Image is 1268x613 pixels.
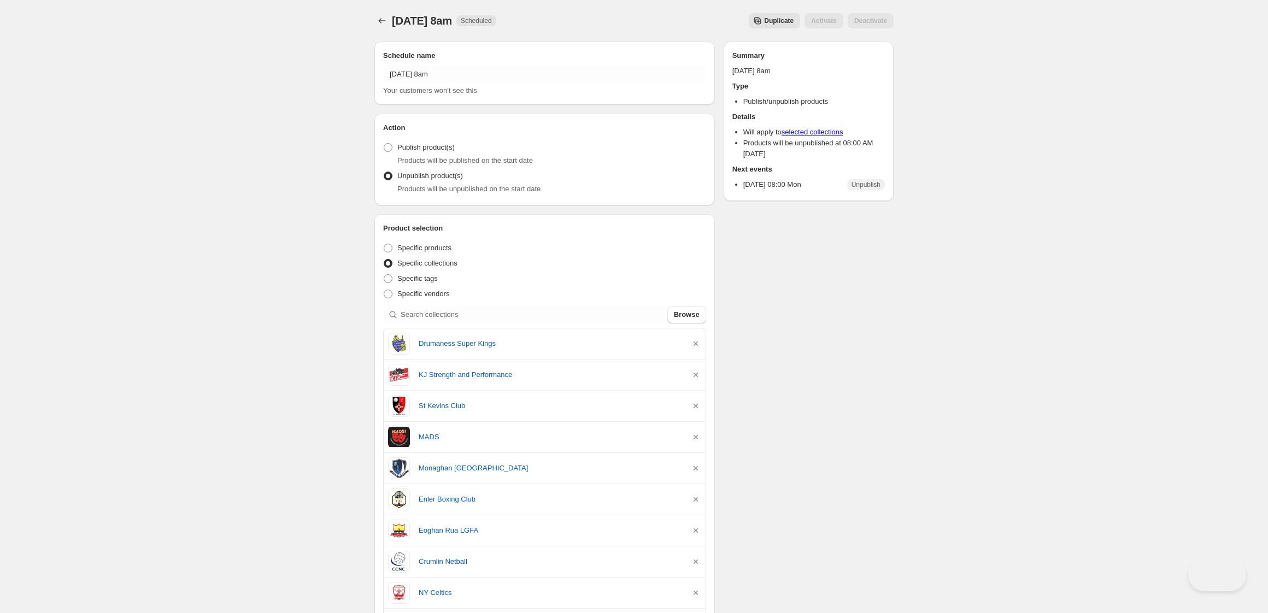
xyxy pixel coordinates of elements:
[419,369,682,380] a: KJ Strength and Performance
[852,180,880,189] span: Unpublish
[1076,396,1252,558] iframe: Help Scout Beacon - Messages and Notifications
[732,164,885,175] h2: Next events
[782,128,843,136] a: selected collections
[397,259,457,267] span: Specific collections
[383,223,706,234] h2: Product selection
[419,494,682,505] a: Enler Boxing Club
[732,111,885,122] h2: Details
[383,50,706,61] h2: Schedule name
[1188,558,1246,591] iframe: Help Scout Beacon - Open
[397,290,449,298] span: Specific vendors
[419,525,682,536] a: Eoghan Rua LGFA
[732,81,885,92] h2: Type
[419,338,682,349] a: Drumaness Super Kings
[764,16,794,25] span: Duplicate
[419,587,682,598] a: NY Celtics
[732,66,885,76] p: [DATE] 8am
[401,306,665,323] input: Search collections
[374,13,390,28] button: Schedules
[397,244,451,252] span: Specific products
[667,306,706,323] button: Browse
[743,138,885,160] li: Products will be unpublished at 08:00 AM [DATE]
[419,556,682,567] a: Crumlin Netball
[732,50,885,61] h2: Summary
[743,127,885,138] li: Will apply to
[419,463,682,474] a: Monaghan [GEOGRAPHIC_DATA]
[397,185,541,193] span: Products will be unpublished on the start date
[743,179,801,190] p: [DATE] 08:00 Mon
[383,122,706,133] h2: Action
[461,16,492,25] span: Scheduled
[397,172,463,180] span: Unpublish product(s)
[383,86,477,95] span: Your customers won't see this
[749,13,800,28] button: Secondary action label
[397,156,533,164] span: Products will be published on the start date
[419,400,682,411] a: St Kevins Club
[392,15,452,27] span: [DATE] 8am
[397,274,438,282] span: Specific tags
[397,143,455,151] span: Publish product(s)
[743,96,885,107] li: Publish/unpublish products
[674,309,700,320] span: Browse
[419,432,682,443] a: MADS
